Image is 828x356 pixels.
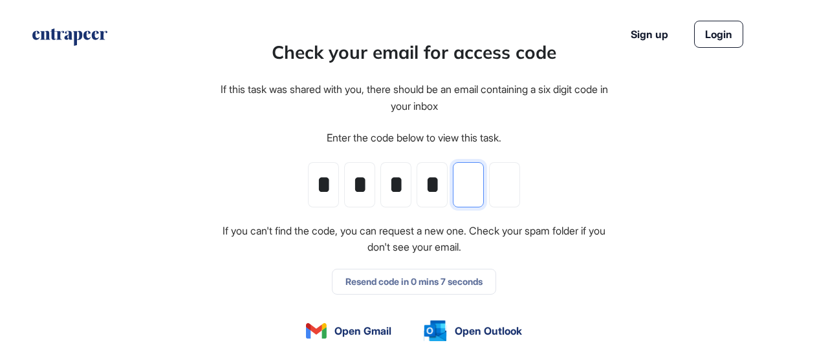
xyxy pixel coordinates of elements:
span: Open Outlook [455,323,522,339]
span: Open Gmail [334,323,391,339]
a: entrapeer-logo [31,28,109,50]
a: Open Outlook [424,320,522,341]
a: Sign up [631,26,668,42]
div: If this task was shared with you, there should be an email containing a six digit code in your inbox [219,81,609,114]
a: Open Gmail [306,323,391,339]
div: Enter the code below to view this task. [327,130,501,147]
a: Login [694,21,743,48]
div: If you can't find the code, you can request a new one. Check your spam folder if you don't see yo... [219,223,609,256]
